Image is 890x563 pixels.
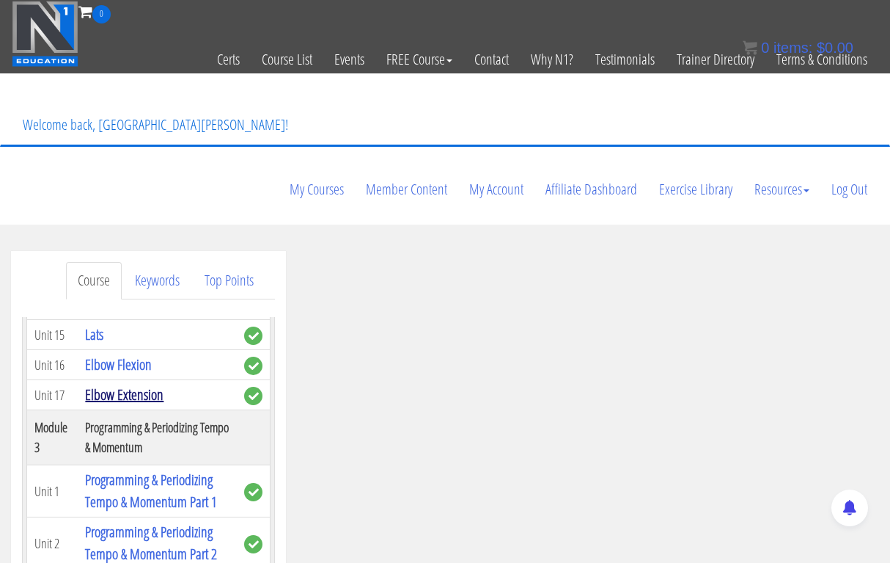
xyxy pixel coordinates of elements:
[123,262,191,299] a: Keywords
[27,320,78,350] td: Unit 15
[85,385,163,404] a: Elbow Extension
[743,40,853,56] a: 0 items: $0.00
[534,154,648,225] a: Affiliate Dashboard
[85,324,103,344] a: Lats
[244,357,262,375] span: complete
[820,154,878,225] a: Log Out
[12,1,78,67] img: n1-education
[279,154,355,225] a: My Courses
[355,154,458,225] a: Member Content
[761,40,769,56] span: 0
[773,40,812,56] span: items:
[27,410,78,465] th: Module 3
[66,262,122,299] a: Course
[743,154,820,225] a: Resources
[85,470,217,512] a: Programming & Periodizing Tempo & Momentum Part 1
[78,1,111,21] a: 0
[244,483,262,501] span: complete
[193,262,265,299] a: Top Points
[251,23,323,95] a: Course List
[648,154,743,225] a: Exercise Library
[817,40,853,56] bdi: 0.00
[463,23,520,95] a: Contact
[92,5,111,23] span: 0
[666,23,765,95] a: Trainer Directory
[817,40,825,56] span: $
[375,23,463,95] a: FREE Course
[12,95,299,154] p: Welcome back, [GEOGRAPHIC_DATA][PERSON_NAME]!
[27,380,78,410] td: Unit 17
[743,40,757,55] img: icon11.png
[244,387,262,405] span: complete
[244,535,262,553] span: complete
[323,23,375,95] a: Events
[78,410,236,465] th: Programming & Periodizing Tempo & Momentum
[765,23,878,95] a: Terms & Conditions
[520,23,584,95] a: Why N1?
[458,154,534,225] a: My Account
[27,350,78,380] td: Unit 16
[85,355,152,374] a: Elbow Flexion
[244,327,262,345] span: complete
[206,23,251,95] a: Certs
[27,465,78,517] td: Unit 1
[584,23,666,95] a: Testimonials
